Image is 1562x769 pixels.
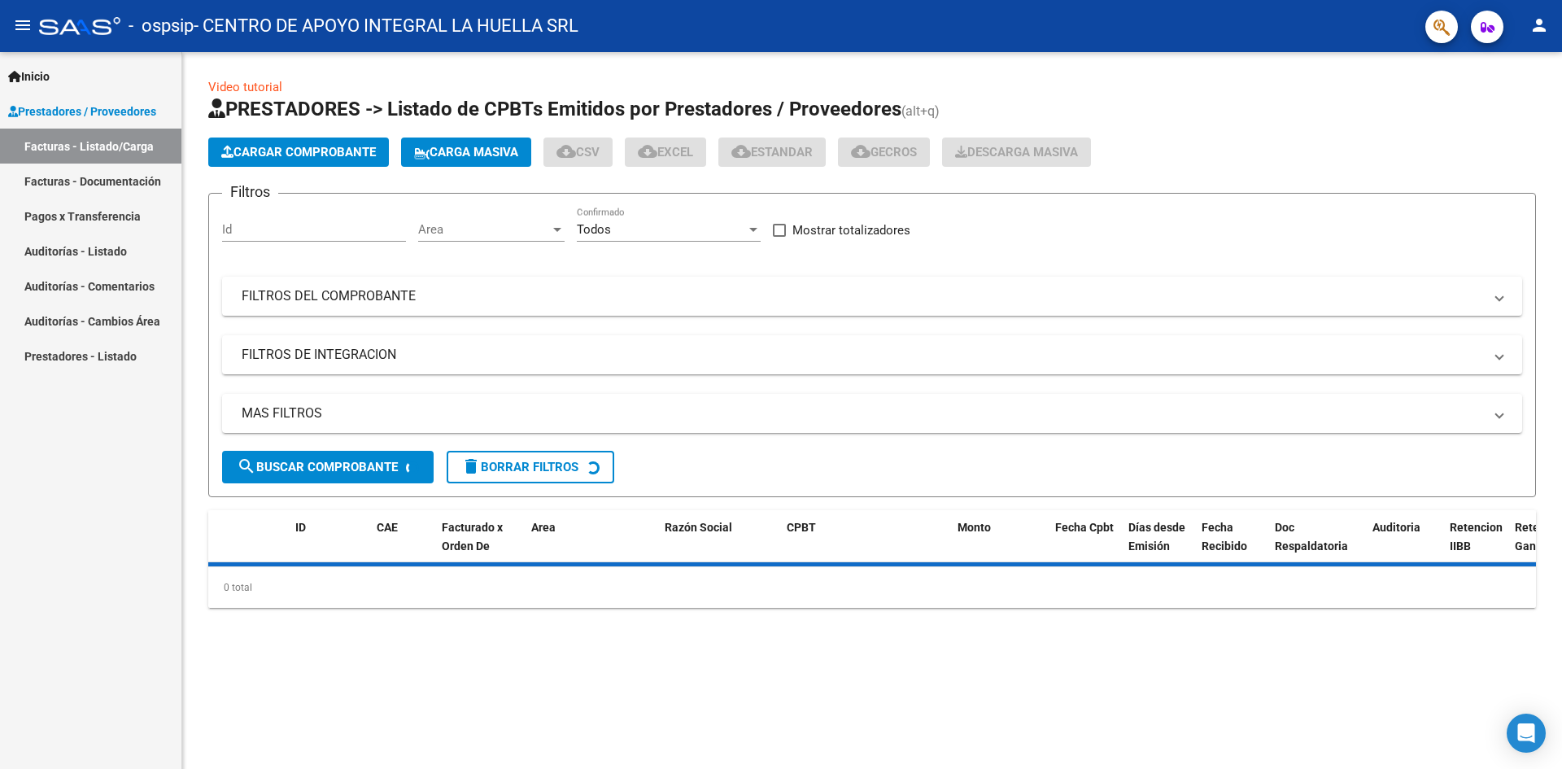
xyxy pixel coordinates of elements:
datatable-header-cell: CPBT [780,510,951,582]
span: Todos [577,222,611,237]
datatable-header-cell: Facturado x Orden De [435,510,525,582]
span: CPBT [787,521,816,534]
span: Cargar Comprobante [221,145,376,159]
button: Buscar Comprobante [222,451,434,483]
mat-panel-title: MAS FILTROS [242,404,1483,422]
datatable-header-cell: Fecha Recibido [1195,510,1268,582]
button: Carga Masiva [401,138,531,167]
span: ID [295,521,306,534]
span: (alt+q) [901,103,940,119]
span: Descarga Masiva [955,145,1078,159]
app-download-masive: Descarga masiva de comprobantes (adjuntos) [942,138,1091,167]
button: Borrar Filtros [447,451,614,483]
mat-icon: delete [461,457,481,476]
mat-icon: person [1529,15,1549,35]
span: Inicio [8,68,50,85]
span: Prestadores / Proveedores [8,103,156,120]
button: CSV [543,138,613,167]
button: Estandar [718,138,826,167]
span: EXCEL [638,145,693,159]
mat-icon: cloud_download [851,142,870,161]
datatable-header-cell: Auditoria [1366,510,1443,582]
div: Open Intercom Messenger [1507,714,1546,753]
button: Gecros [838,138,930,167]
span: - ospsip [129,8,194,44]
h3: Filtros [222,181,278,203]
span: Mostrar totalizadores [792,221,910,240]
datatable-header-cell: Retencion IIBB [1443,510,1508,582]
span: Area [418,222,550,237]
datatable-header-cell: Doc Respaldatoria [1268,510,1366,582]
span: Carga Masiva [414,145,518,159]
span: Area [531,521,556,534]
mat-expansion-panel-header: FILTROS DEL COMPROBANTE [222,277,1522,316]
span: Monto [958,521,991,534]
span: Gecros [851,145,917,159]
span: CSV [556,145,600,159]
div: 0 total [208,567,1536,608]
span: Retencion IIBB [1450,521,1503,553]
button: EXCEL [625,138,706,167]
button: Descarga Masiva [942,138,1091,167]
datatable-header-cell: ID [289,510,370,582]
mat-icon: cloud_download [731,142,751,161]
datatable-header-cell: Fecha Cpbt [1049,510,1122,582]
mat-icon: menu [13,15,33,35]
span: CAE [377,521,398,534]
mat-icon: cloud_download [638,142,657,161]
a: Video tutorial [208,80,282,94]
span: Borrar Filtros [461,460,578,474]
mat-panel-title: FILTROS DEL COMPROBANTE [242,287,1483,305]
mat-panel-title: FILTROS DE INTEGRACION [242,346,1483,364]
datatable-header-cell: Monto [951,510,1049,582]
mat-icon: search [237,457,256,476]
span: Estandar [731,145,813,159]
mat-icon: cloud_download [556,142,576,161]
span: Buscar Comprobante [237,460,398,474]
span: Razón Social [665,521,732,534]
datatable-header-cell: CAE [370,510,435,582]
span: Fecha Cpbt [1055,521,1114,534]
span: Auditoria [1372,521,1420,534]
datatable-header-cell: Area [525,510,635,582]
span: PRESTADORES -> Listado de CPBTs Emitidos por Prestadores / Proveedores [208,98,901,120]
span: Facturado x Orden De [442,521,503,553]
datatable-header-cell: Razón Social [658,510,780,582]
span: Días desde Emisión [1128,521,1185,553]
mat-expansion-panel-header: MAS FILTROS [222,394,1522,433]
span: - CENTRO DE APOYO INTEGRAL LA HUELLA SRL [194,8,578,44]
button: Cargar Comprobante [208,138,389,167]
span: Fecha Recibido [1202,521,1247,553]
span: Doc Respaldatoria [1275,521,1348,553]
mat-expansion-panel-header: FILTROS DE INTEGRACION [222,335,1522,374]
datatable-header-cell: Días desde Emisión [1122,510,1195,582]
